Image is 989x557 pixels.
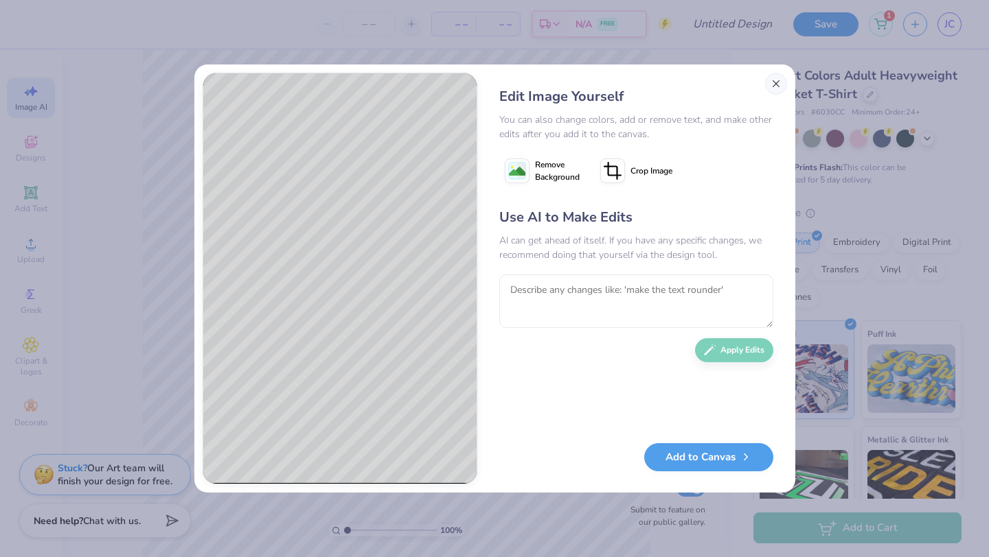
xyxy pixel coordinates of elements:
button: Crop Image [595,154,681,188]
div: Use AI to Make Edits [499,207,773,228]
span: Crop Image [630,165,672,177]
div: You can also change colors, add or remove text, and make other edits after you add it to the canvas. [499,112,773,141]
button: Add to Canvas [644,443,773,471]
span: Remove Background [535,158,580,183]
button: Remove Background [499,154,585,188]
div: AI can get ahead of itself. If you have any specific changes, we recommend doing that yourself vi... [499,233,773,262]
div: Edit Image Yourself [499,86,773,107]
button: Close [765,73,787,95]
